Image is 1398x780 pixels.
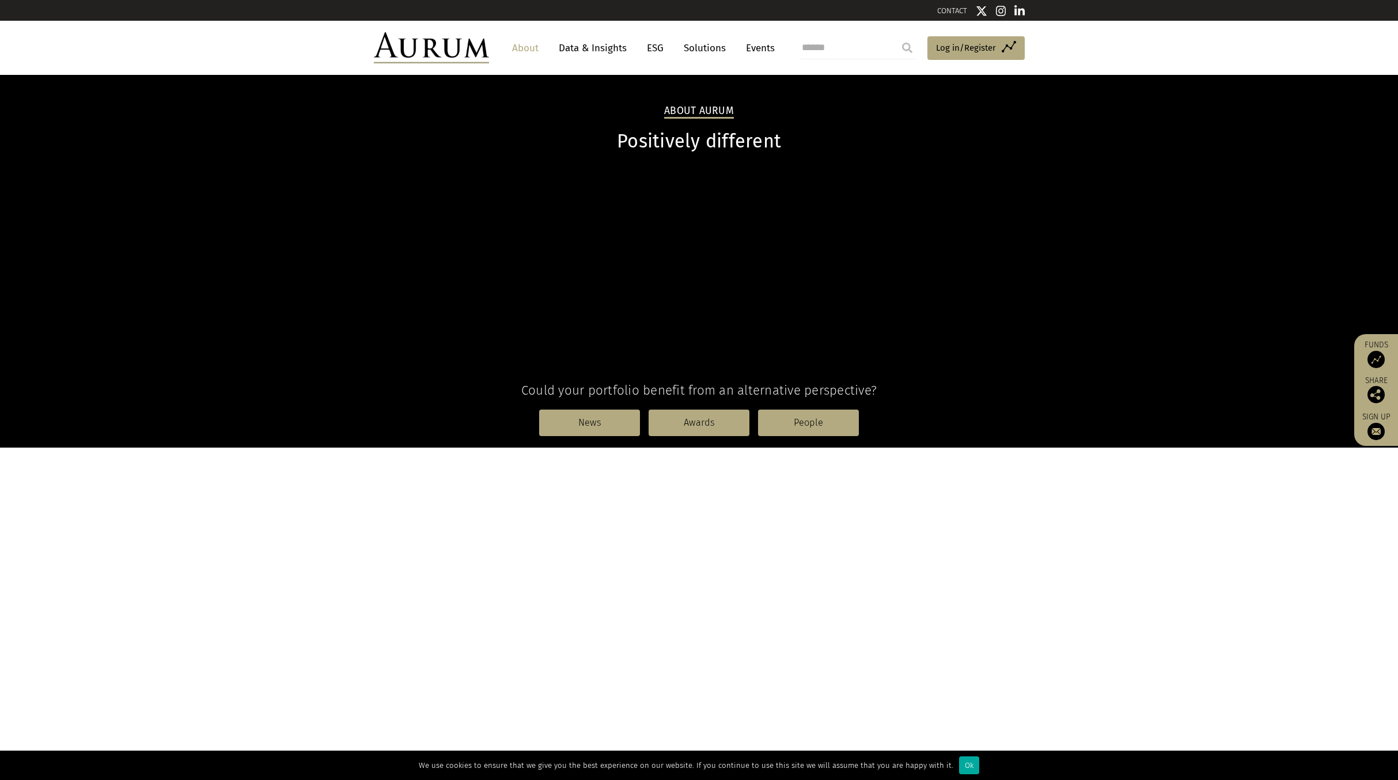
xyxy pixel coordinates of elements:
span: Log in/Register [936,41,996,55]
h2: About Aurum [664,105,734,119]
a: Log in/Register [927,36,1025,60]
img: Share this post [1367,386,1385,403]
div: Ok [959,756,979,774]
a: Data & Insights [553,37,632,59]
h1: Positively different [374,130,1025,153]
a: Events [740,37,775,59]
a: Sign up [1360,412,1392,440]
a: Solutions [678,37,732,59]
h4: Could your portfolio benefit from an alternative perspective? [374,383,1025,398]
img: Instagram icon [996,5,1006,17]
a: News [539,410,640,436]
img: Aurum [374,32,489,63]
a: CONTACT [937,6,967,15]
img: Sign up to our newsletter [1367,423,1385,440]
a: ESG [641,37,669,59]
a: Funds [1360,340,1392,368]
img: Twitter icon [976,5,987,17]
div: Share [1360,377,1392,403]
img: Linkedin icon [1014,5,1025,17]
a: About [506,37,544,59]
input: Submit [896,36,919,59]
img: Access Funds [1367,351,1385,368]
a: People [758,410,859,436]
a: Awards [649,410,749,436]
